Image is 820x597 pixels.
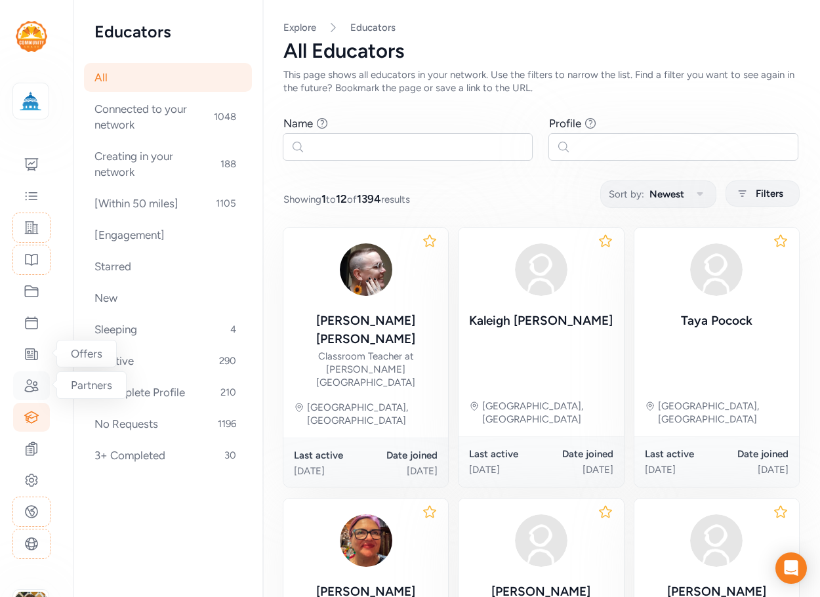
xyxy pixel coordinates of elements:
[84,63,252,92] div: All
[645,463,717,476] div: [DATE]
[283,191,410,207] span: Showing to of results
[215,384,241,400] span: 210
[600,180,716,208] button: Sort by:Newest
[549,115,581,131] div: Profile
[649,186,684,202] span: Newest
[510,509,573,572] img: avatar38fbb18c.svg
[716,463,789,476] div: [DATE]
[510,238,573,301] img: avatar38fbb18c.svg
[84,315,252,344] div: Sleeping
[321,192,326,205] span: 1
[357,192,381,205] span: 1394
[658,400,789,426] div: [GEOGRAPHIC_DATA], [GEOGRAPHIC_DATA]
[681,312,752,330] div: Taya Pocock
[350,21,396,34] a: Educators
[294,449,366,462] div: Last active
[84,346,252,375] div: Inactive
[209,109,241,125] span: 1048
[283,22,316,33] a: Explore
[283,39,799,63] div: All Educators
[283,21,799,34] nav: Breadcrumb
[16,21,47,52] img: logo
[219,447,241,463] span: 30
[307,401,438,427] div: [GEOGRAPHIC_DATA], [GEOGRAPHIC_DATA]
[84,441,252,470] div: 3+ Completed
[84,220,252,249] div: [Engagement]
[775,552,807,584] div: Open Intercom Messenger
[215,156,241,172] span: 188
[294,464,366,478] div: [DATE]
[84,409,252,438] div: No Requests
[84,252,252,281] div: Starred
[335,509,398,572] img: LXCoTErqTvObeB3uD1Gn
[225,321,241,337] span: 4
[84,94,252,139] div: Connected to your network
[84,283,252,312] div: New
[294,312,438,348] div: [PERSON_NAME] [PERSON_NAME]
[94,21,241,42] h2: Educators
[211,196,241,211] span: 1105
[469,447,541,461] div: Last active
[756,186,783,201] span: Filters
[335,238,398,301] img: F7RXjsmPTupYriFhEi29
[366,449,438,462] div: Date joined
[645,447,717,461] div: Last active
[609,186,644,202] span: Sort by:
[685,238,748,301] img: avatar38fbb18c.svg
[685,509,748,572] img: avatar38fbb18c.svg
[214,353,241,369] span: 290
[16,87,45,115] img: logo
[336,192,347,205] span: 12
[469,463,541,476] div: [DATE]
[213,416,241,432] span: 1196
[84,189,252,218] div: [Within 50 miles]
[716,447,789,461] div: Date joined
[469,312,613,330] div: Kaleigh [PERSON_NAME]
[541,447,613,461] div: Date joined
[283,68,799,94] div: This page shows all educators in your network. Use the filters to narrow the list. Find a filter ...
[294,350,438,389] div: Classroom Teacher at [PERSON_NAME][GEOGRAPHIC_DATA]
[366,464,438,478] div: [DATE]
[482,400,613,426] div: [GEOGRAPHIC_DATA], [GEOGRAPHIC_DATA]
[84,142,252,186] div: Creating in your network
[283,115,313,131] div: Name
[84,378,252,407] div: Incomplete Profile
[541,463,613,476] div: [DATE]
